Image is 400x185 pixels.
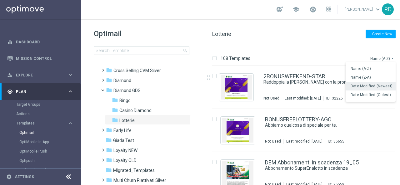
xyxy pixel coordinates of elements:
button: equalizer Dashboard [7,40,74,45]
span: Name (A-Z) [351,66,371,71]
i: gps_fixed [7,89,13,95]
span: Cross Selling CVM Silver [113,68,161,73]
div: Web Push Notifications [19,165,81,175]
div: Target Groups [16,100,81,109]
div: 35655 [333,139,344,144]
i: settings [6,174,12,180]
i: folder [106,127,112,133]
a: Abbiamo qualcosa di speciale per te. [265,122,354,128]
div: RD [382,3,394,15]
span: school [292,6,299,13]
div: Actions [16,109,81,119]
div: Plan [7,89,67,95]
i: folder [106,87,112,93]
a: 2BONUSWEEKEND-STAR [263,74,325,79]
a: Target Groups [16,102,65,107]
div: Not Used [265,139,281,144]
button: Date Modified (Newest) [346,82,396,90]
span: search [183,48,188,53]
span: Early Life [113,128,132,133]
span: Date Modified (Newest) [351,84,392,88]
a: OptiMobile Push [19,149,65,154]
a: [PERSON_NAME]keyboard_arrow_down [344,5,382,14]
div: ID: [323,96,343,101]
i: folder [112,117,118,123]
span: Giada Test [113,138,134,143]
a: DEM Abbonamenti in scadenza 19_05 [265,160,359,165]
p: 108 Templates [221,56,250,61]
i: folder [112,97,118,103]
button: Name (A-Z) [346,64,396,73]
span: Templates [17,121,61,125]
span: Migrated_Templates [113,168,155,173]
div: Dashboard [7,34,73,50]
span: Name (Z-A) [351,75,371,80]
div: 32225 [332,96,343,101]
div: Last modified: [DATE] [282,96,323,101]
div: OptiMobile In-App [19,137,81,147]
i: equalizer [7,39,13,45]
span: Diamond GDS [113,88,141,93]
button: Name (A-Z)arrow_drop_down [370,55,396,62]
span: keyboard_arrow_down [374,6,381,13]
a: Raddoppia la [PERSON_NAME] con la promozione Lotterie! 💰 [263,79,354,85]
i: keyboard_arrow_right [67,120,73,126]
span: Bingo [119,98,131,103]
button: Name (Z-A) [346,73,396,82]
i: arrow_drop_down [390,56,395,61]
a: Optimail [19,130,65,135]
div: Mission Control [7,50,73,67]
img: 32225.jpeg [221,75,252,100]
span: Loyalty NEW [113,148,137,153]
span: Loyalty OLD [113,158,137,163]
div: Abbiamo qualcosa di speciale per te. [265,122,369,128]
a: Mission Control [16,50,73,67]
span: Explore [16,73,67,77]
a: BONUSFREELOTTERY-AGO [265,117,332,122]
input: Search Template [94,46,189,55]
div: Templates [16,119,81,184]
a: OptiMobile In-App [19,139,65,144]
a: Actions [16,111,65,116]
img: 35655.jpeg [222,118,253,143]
a: Dashboard [16,34,73,50]
a: Web Push Notifications [19,168,65,173]
button: Templates keyboard_arrow_right [16,121,74,126]
a: Settings [15,175,34,179]
div: Optipush [19,156,81,165]
span: Lotterie [212,31,231,37]
div: Explore [7,72,67,78]
button: + Create New [366,30,396,38]
i: keyboard_arrow_right [67,89,73,95]
i: folder [106,157,112,163]
div: OptiMobile Push [19,147,81,156]
div: Last modified: [DATE] [284,139,325,144]
button: person_search Explore keyboard_arrow_right [7,73,74,78]
button: Mission Control [7,56,74,61]
i: folder [106,77,112,83]
span: Plan [16,90,67,94]
div: Abbonamento SuperEnalotto in scadenza [265,165,369,171]
div: Templates [17,121,67,125]
div: Raddoppia la tua felicità con la promozione Lotterie! 💰 [263,79,369,85]
i: folder [106,167,112,173]
i: folder [106,177,112,183]
i: folder [112,107,118,113]
span: Lotterie [119,118,135,123]
button: Date Modified (Oldest) [346,90,396,99]
i: folder [106,67,112,73]
span: Diamond [113,78,131,83]
i: folder [106,147,112,153]
span: Date Modified (Oldest) [351,93,391,97]
i: folder [106,137,112,143]
div: Not Used [263,96,279,101]
a: Optipush [19,158,65,163]
button: gps_fixed Plan keyboard_arrow_right [7,89,74,94]
span: Multi Churn Riattivati Silver [113,178,166,183]
i: keyboard_arrow_right [67,72,73,78]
